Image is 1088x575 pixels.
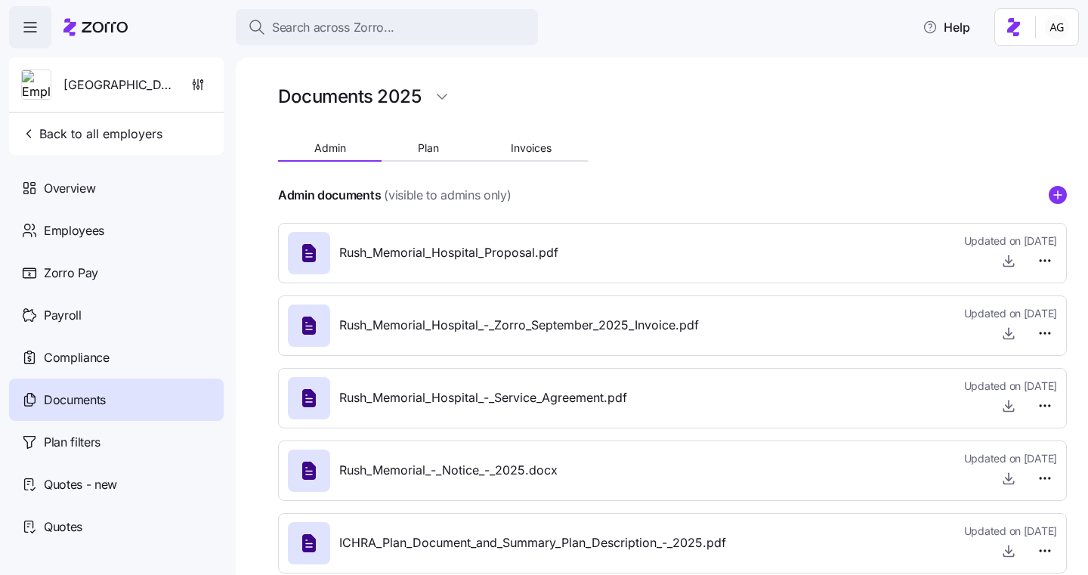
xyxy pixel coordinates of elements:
[9,294,224,336] a: Payroll
[9,463,224,505] a: Quotes - new
[15,119,168,149] button: Back to all employers
[44,264,98,283] span: Zorro Pay
[9,252,224,294] a: Zorro Pay
[1045,15,1069,39] img: 5fc55c57e0610270ad857448bea2f2d5
[964,379,1057,394] span: Updated on [DATE]
[21,125,162,143] span: Back to all employers
[418,143,439,153] span: Plan
[923,18,970,36] span: Help
[44,475,117,494] span: Quotes - new
[910,12,982,42] button: Help
[964,306,1057,321] span: Updated on [DATE]
[339,243,558,262] span: Rush_Memorial_Hospital_Proposal.pdf
[44,348,110,367] span: Compliance
[9,379,224,421] a: Documents
[511,143,552,153] span: Invoices
[339,533,726,552] span: ICHRA_Plan_Document_and_Summary_Plan_Description_-_2025.pdf
[44,179,95,198] span: Overview
[1049,186,1067,204] svg: add icon
[9,209,224,252] a: Employees
[964,524,1057,539] span: Updated on [DATE]
[9,336,224,379] a: Compliance
[278,187,381,204] h4: Admin documents
[44,306,82,325] span: Payroll
[384,186,511,205] span: (visible to admins only)
[22,70,51,100] img: Employer logo
[44,433,100,452] span: Plan filters
[9,167,224,209] a: Overview
[63,76,172,94] span: [GEOGRAPHIC_DATA]
[9,505,224,548] a: Quotes
[964,451,1057,466] span: Updated on [DATE]
[236,9,538,45] button: Search across Zorro...
[44,221,104,240] span: Employees
[339,388,627,407] span: Rush_Memorial_Hospital_-_Service_Agreement.pdf
[314,143,346,153] span: Admin
[9,421,224,463] a: Plan filters
[272,18,394,37] span: Search across Zorro...
[278,85,421,108] h1: Documents 2025
[964,233,1057,249] span: Updated on [DATE]
[339,316,699,335] span: Rush_Memorial_Hospital_-_Zorro_September_2025_Invoice.pdf
[44,391,106,410] span: Documents
[339,461,558,480] span: Rush_Memorial_-_Notice_-_2025.docx
[44,518,82,536] span: Quotes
